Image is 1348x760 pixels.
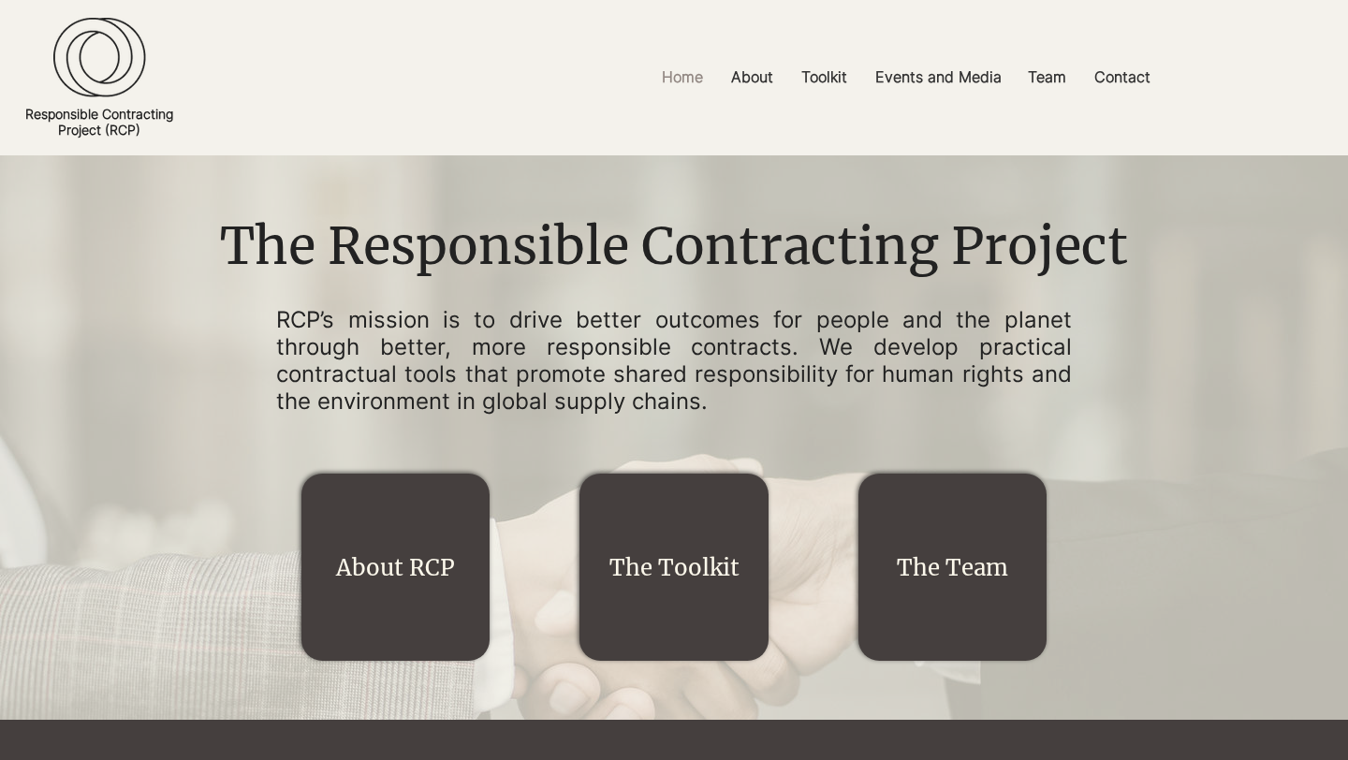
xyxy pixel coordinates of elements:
p: Contact [1085,56,1160,98]
h1: The Responsible Contracting Project [206,212,1141,283]
a: The Toolkit [609,553,740,582]
a: About RCP [336,553,455,582]
p: Events and Media [866,56,1011,98]
a: Home [648,56,717,98]
a: The Team [897,553,1008,582]
a: Events and Media [861,56,1014,98]
nav: Site [465,56,1348,98]
a: Responsible ContractingProject (RCP) [25,106,173,138]
a: Contact [1080,56,1165,98]
p: Home [652,56,712,98]
a: About [717,56,787,98]
p: About [722,56,783,98]
p: RCP’s mission is to drive better outcomes for people and the planet through better, more responsi... [276,307,1072,415]
a: Team [1014,56,1080,98]
p: Team [1018,56,1076,98]
p: Toolkit [792,56,857,98]
a: Toolkit [787,56,861,98]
